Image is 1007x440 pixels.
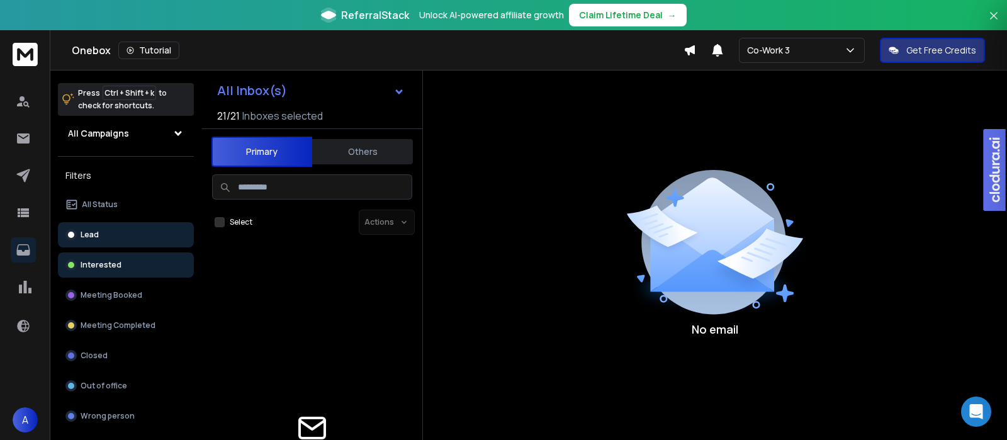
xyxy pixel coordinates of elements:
[118,42,179,59] button: Tutorial
[81,411,135,421] p: Wrong person
[58,313,194,338] button: Meeting Completed
[81,260,121,270] p: Interested
[58,167,194,184] h3: Filters
[103,86,156,100] span: Ctrl + Shift + k
[78,87,167,112] p: Press to check for shortcuts.
[82,200,118,210] p: All Status
[880,38,985,63] button: Get Free Credits
[58,343,194,368] button: Closed
[668,9,677,21] span: →
[81,320,155,330] p: Meeting Completed
[81,290,142,300] p: Meeting Booked
[312,138,413,166] button: Others
[217,108,240,123] span: 21 / 21
[81,351,108,361] p: Closed
[58,252,194,278] button: Interested
[692,320,738,338] p: No email
[72,42,684,59] div: Onebox
[419,9,564,21] p: Unlock AI-powered affiliate growth
[58,403,194,429] button: Wrong person
[230,217,252,227] label: Select
[211,137,312,167] button: Primary
[58,222,194,247] button: Lead
[906,44,976,57] p: Get Free Credits
[961,397,991,427] div: Open Intercom Messenger
[58,283,194,308] button: Meeting Booked
[58,121,194,146] button: All Campaigns
[13,407,38,432] button: A
[58,373,194,398] button: Out of office
[341,8,409,23] span: ReferralStack
[747,44,795,57] p: Co-Work 3
[217,84,287,97] h1: All Inbox(s)
[986,8,1002,38] button: Close banner
[81,230,99,240] p: Lead
[207,78,415,103] button: All Inbox(s)
[81,381,127,391] p: Out of office
[242,108,323,123] h3: Inboxes selected
[58,192,194,217] button: All Status
[569,4,687,26] button: Claim Lifetime Deal→
[68,127,129,140] h1: All Campaigns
